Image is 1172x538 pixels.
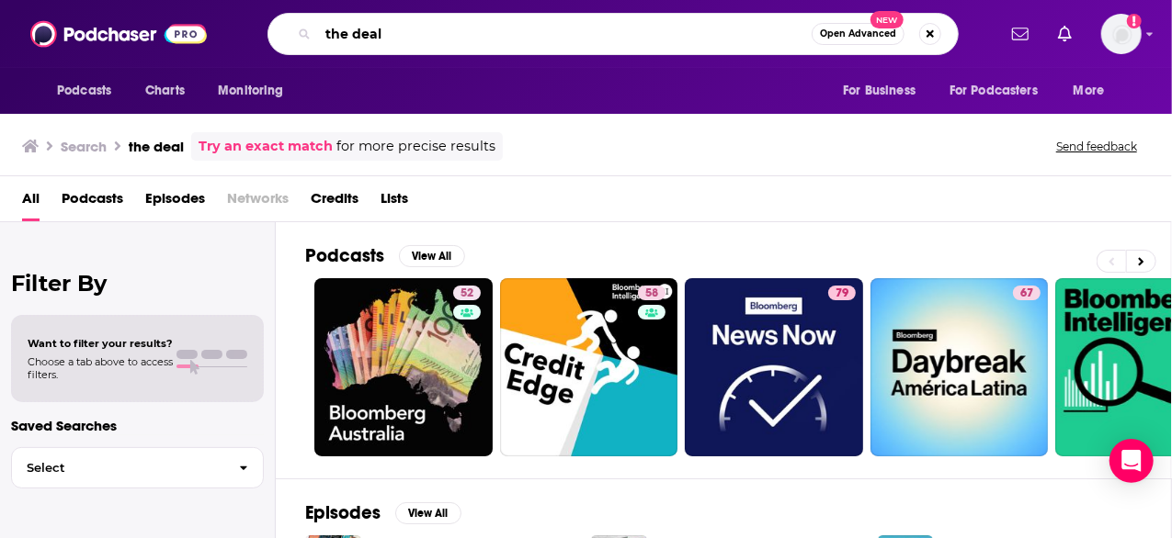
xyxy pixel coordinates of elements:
a: All [22,184,40,221]
a: Charts [133,73,196,108]
a: 58 [638,286,666,300]
span: 58 [645,285,658,303]
img: Podchaser - Follow, Share and Rate Podcasts [30,17,207,51]
span: 67 [1020,285,1033,303]
a: Try an exact match [199,136,333,157]
button: open menu [205,73,307,108]
h2: Episodes [305,501,381,524]
a: 67 [870,278,1049,456]
a: 52 [314,278,493,456]
span: For Podcasters [950,78,1038,104]
span: 79 [836,285,848,303]
span: for more precise results [336,136,495,157]
span: For Business [843,78,916,104]
span: 52 [461,285,473,303]
span: Want to filter your results? [28,337,173,350]
span: Networks [227,184,289,221]
a: EpisodesView All [305,501,461,524]
button: open menu [44,73,135,108]
p: Saved Searches [11,417,264,434]
a: 52 [453,286,481,300]
span: Monitoring [218,78,283,104]
button: Open AdvancedNew [812,23,905,45]
span: More [1074,78,1105,104]
button: open menu [1061,73,1128,108]
div: Open Intercom Messenger [1109,439,1154,483]
a: 67 [1013,286,1041,300]
a: Lists [381,184,408,221]
svg: Add a profile image [1127,14,1142,28]
h2: Filter By [11,270,264,297]
a: Show notifications dropdown [1005,18,1036,50]
button: View All [399,245,465,267]
button: Send feedback [1051,139,1143,154]
button: open menu [938,73,1064,108]
span: Charts [145,78,185,104]
h3: the deal [129,138,184,155]
h3: Search [61,138,107,155]
a: 79 [828,286,856,300]
img: User Profile [1101,14,1142,54]
a: 79 [685,278,863,456]
span: Select [12,462,224,474]
h2: Podcasts [305,244,384,267]
a: 58 [500,278,678,456]
input: Search podcasts, credits, & more... [318,19,812,49]
a: Show notifications dropdown [1051,18,1079,50]
a: PodcastsView All [305,244,465,267]
a: Episodes [145,184,205,221]
a: Podcasts [62,184,123,221]
span: Podcasts [57,78,111,104]
span: Open Advanced [820,29,896,39]
a: Credits [311,184,358,221]
span: Logged in as aridings [1101,14,1142,54]
div: Search podcasts, credits, & more... [267,13,959,55]
span: New [870,11,904,28]
button: open menu [830,73,939,108]
button: Show profile menu [1101,14,1142,54]
button: Select [11,447,264,488]
span: Choose a tab above to access filters. [28,355,173,381]
button: View All [395,502,461,524]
